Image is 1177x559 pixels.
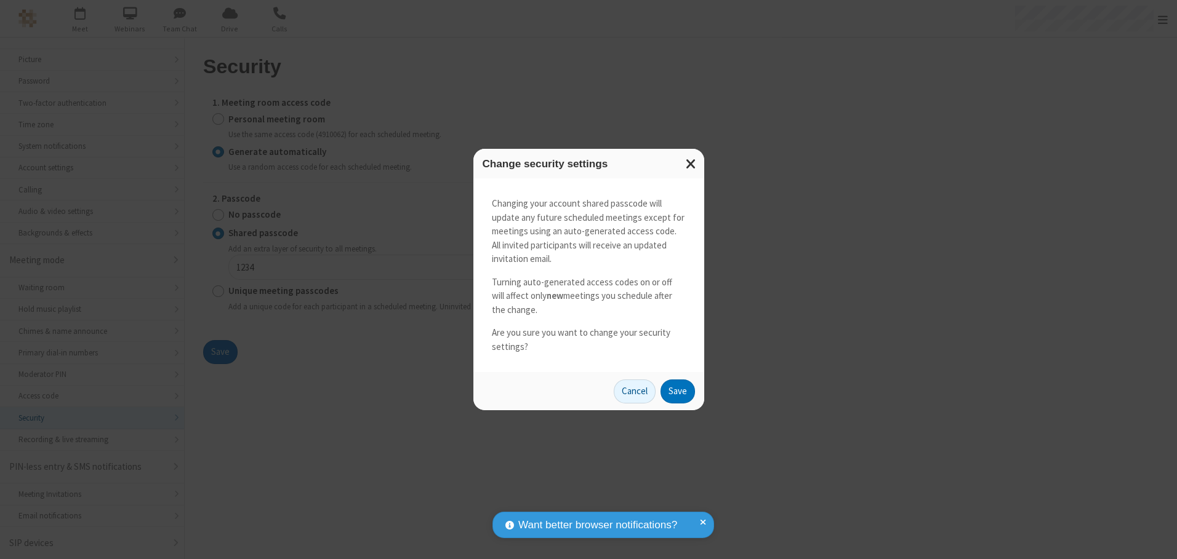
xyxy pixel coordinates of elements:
button: Save [661,379,695,404]
span: Want better browser notifications? [518,517,677,533]
p: Changing your account shared passcode will update any future scheduled meetings except for meetin... [492,197,686,266]
button: Close modal [678,149,704,179]
strong: new [547,290,563,301]
p: Turning auto-generated access codes on or off will affect only meetings you schedule after the ch... [492,276,686,317]
button: Cancel [614,379,656,404]
h3: Change security settings [483,158,695,170]
p: Are you sure you want to change your security settings? [492,326,686,354]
